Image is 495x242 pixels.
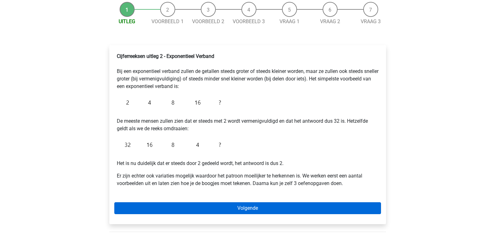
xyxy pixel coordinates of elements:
[192,18,224,24] a: Voorbeeld 2
[320,18,340,24] a: Vraag 2
[117,53,214,59] b: Cijferreeksen uitleg 2 - Exponentieel Verband
[233,18,265,24] a: Voorbeeld 3
[117,95,224,110] img: Exponential_Example_into_1.png
[119,18,135,24] a: Uitleg
[117,110,379,132] p: De meeste mensen zullen zien dat er steeds met 2 wordt vermenigvuldigd en dat het antwoord dus 32...
[117,137,224,152] img: Exponential_Example_into_2.png
[151,18,184,24] a: Voorbeeld 1
[117,53,379,90] p: Bij een exponentieel verband zullen de getallen steeds groter of steeds kleiner worden, maar ze z...
[361,18,381,24] a: Vraag 3
[280,18,299,24] a: Vraag 1
[114,202,381,214] a: Volgende
[117,172,379,187] p: Er zijn echter ook variaties mogelijk waardoor het patroon moeilijker te herkennen is. We werken ...
[117,152,379,167] p: Het is nu duidelijk dat er steeds door 2 gedeeld wordt, het antwoord is dus 2.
